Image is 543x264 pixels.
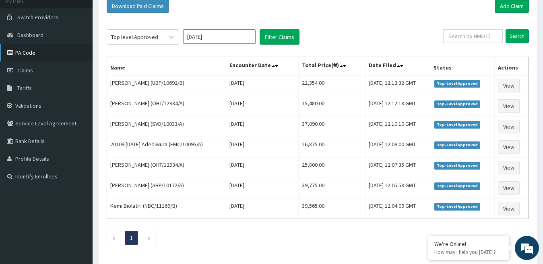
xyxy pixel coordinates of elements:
[365,75,430,96] td: [DATE] 12:13:32 GMT
[434,249,503,256] p: How may I help you today?
[107,96,226,117] td: [PERSON_NAME] (OHT/12934/A)
[298,117,365,137] td: 37,090.00
[298,199,365,219] td: 39,565.00
[298,96,365,117] td: 15,480.00
[107,199,226,219] td: Kemi Biolatiri (NBC/11169/B)
[107,137,226,158] td: 20109 [DATE] Adediwura (FMC/10095/A)
[226,137,298,158] td: [DATE]
[132,4,151,23] div: Minimize live chat window
[298,57,365,76] th: Total Price(₦)
[17,31,43,39] span: Dashboard
[434,162,481,169] span: Top-Level Approved
[434,203,481,210] span: Top-Level Approved
[4,177,153,205] textarea: Type your message and hit 'Enter'
[107,178,226,199] td: [PERSON_NAME] (ABP/10172/A)
[298,158,365,178] td: 25,800.00
[498,161,520,174] a: View
[498,181,520,195] a: View
[226,199,298,219] td: [DATE]
[365,178,430,199] td: [DATE] 12:05:58 GMT
[298,137,365,158] td: 26,875.00
[365,57,430,76] th: Date Filed
[130,234,133,241] a: Page 1 is your current page
[147,234,151,241] a: Next page
[17,67,33,74] span: Claims
[498,120,520,133] a: View
[298,75,365,96] td: 22,354.00
[506,29,529,43] input: Search
[107,75,226,96] td: [PERSON_NAME] (UBP/10692/B)
[498,79,520,92] a: View
[498,140,520,154] a: View
[434,141,481,149] span: Top-Level Approved
[365,158,430,178] td: [DATE] 12:07:35 GMT
[47,80,111,161] span: We're online!
[365,96,430,117] td: [DATE] 12:12:18 GMT
[15,40,33,60] img: d_794563401_company_1708531726252_794563401
[434,121,481,128] span: Top-Level Approved
[434,80,481,87] span: Top-Level Approved
[112,234,116,241] a: Previous page
[107,158,226,178] td: [PERSON_NAME] (OHT/12934/A)
[434,182,481,190] span: Top-Level Approved
[226,117,298,137] td: [DATE]
[434,100,481,108] span: Top-Level Approved
[107,57,226,76] th: Name
[226,96,298,117] td: [DATE]
[226,57,298,76] th: Encounter Date
[226,75,298,96] td: [DATE]
[443,29,503,43] input: Search by HMO ID
[260,29,299,45] button: Filter Claims
[226,178,298,199] td: [DATE]
[494,57,529,76] th: Actions
[430,57,494,76] th: Status
[365,199,430,219] td: [DATE] 12:04:09 GMT
[183,29,256,44] input: Select Month and Year
[365,117,430,137] td: [DATE] 12:10:10 GMT
[42,45,135,55] div: Chat with us now
[298,178,365,199] td: 39,775.00
[365,137,430,158] td: [DATE] 12:09:00 GMT
[226,158,298,178] td: [DATE]
[17,14,58,21] span: Switch Providers
[498,99,520,113] a: View
[434,240,503,248] div: We're Online!
[111,33,158,41] div: Top level Approved
[498,202,520,215] a: View
[107,117,226,137] td: [PERSON_NAME] (SVD/10033/A)
[17,84,32,92] span: Tariffs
